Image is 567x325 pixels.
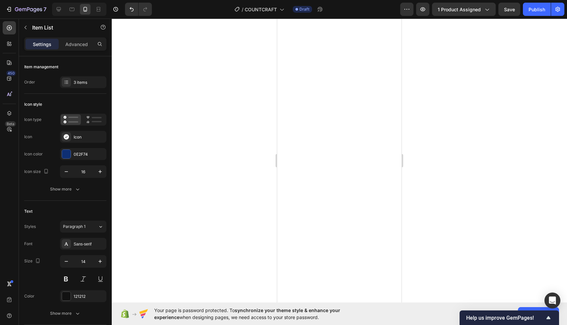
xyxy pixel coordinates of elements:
[24,151,43,157] div: Icon color
[24,64,58,70] div: Item management
[438,6,481,13] span: 1 product assigned
[24,167,50,176] div: Icon size
[544,293,560,308] div: Open Intercom Messenger
[154,307,366,321] span: Your page is password protected. To when designing pages, we need access to your store password.
[24,208,32,214] div: Text
[50,310,81,317] div: Show more
[24,101,42,107] div: Icon style
[32,24,89,31] p: Item List
[24,117,41,123] div: Icon type
[3,3,49,16] button: 7
[245,6,277,13] span: COUNTCRAFT
[466,314,552,322] button: Show survey - Help us improve GemPages!
[432,3,496,16] button: 1 product assigned
[5,121,16,127] div: Beta
[74,294,105,299] div: 121212
[242,6,243,13] span: /
[74,241,105,247] div: Sans-serif
[299,6,309,12] span: Draft
[63,224,86,230] span: Paragraph 1
[125,3,152,16] div: Undo/Redo
[50,186,81,192] div: Show more
[154,307,340,320] span: synchronize your theme style & enhance your experience
[523,3,551,16] button: Publish
[65,41,88,48] p: Advanced
[24,257,42,266] div: Size
[24,241,32,247] div: Font
[74,151,105,157] div: 0E2F74
[529,6,545,13] div: Publish
[24,134,32,140] div: Icon
[518,307,559,320] button: Allow access
[24,224,36,230] div: Styles
[498,3,520,16] button: Save
[33,41,51,48] p: Settings
[277,19,402,302] iframe: Design area
[466,315,544,321] span: Help us improve GemPages!
[74,80,105,85] div: 3 items
[6,71,16,76] div: 450
[60,221,106,233] button: Paragraph 1
[504,7,515,12] span: Save
[24,293,34,299] div: Color
[43,5,46,13] p: 7
[24,307,106,319] button: Show more
[24,79,35,85] div: Order
[74,134,105,140] div: Icon
[24,183,106,195] button: Show more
